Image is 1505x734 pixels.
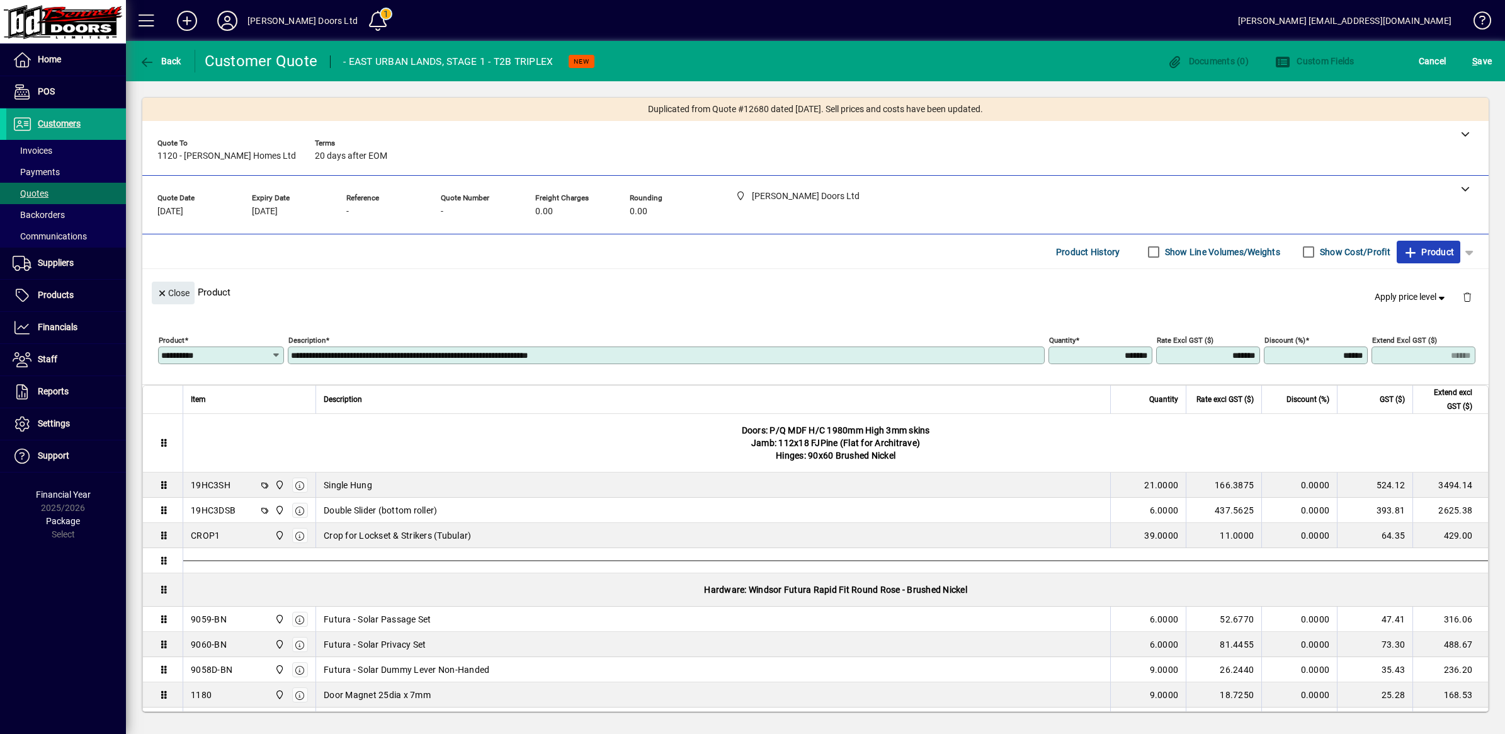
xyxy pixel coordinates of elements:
[343,52,553,72] div: - EAST URBAN LANDS, STAGE 1 - T2B TRIPLEX
[1049,336,1076,345] mat-label: Quantity
[1469,50,1495,72] button: Save
[1452,282,1482,312] button: Delete
[1337,682,1412,708] td: 25.28
[1194,613,1254,626] div: 52.6770
[1261,498,1337,523] td: 0.0000
[271,612,286,626] span: Bennett Doors Ltd
[149,287,198,298] app-page-header-button: Close
[1264,336,1305,345] mat-label: Discount (%)
[207,9,247,32] button: Profile
[1194,479,1254,491] div: 166.3875
[1056,242,1120,262] span: Product History
[1261,682,1337,708] td: 0.0000
[324,663,489,676] span: Futura - Solar Dummy Lever Non-Handed
[38,450,69,461] span: Support
[247,11,358,31] div: [PERSON_NAME] Doors Ltd
[6,226,126,247] a: Communications
[315,151,387,161] span: 20 days after EOM
[36,490,91,500] span: Financial Year
[6,440,126,472] a: Support
[1157,336,1213,345] mat-label: Rate excl GST ($)
[1372,336,1437,345] mat-label: Extend excl GST ($)
[1416,50,1450,72] button: Cancel
[157,207,183,217] span: [DATE]
[1261,657,1337,682] td: 0.0000
[288,336,326,345] mat-label: Description
[205,51,318,71] div: Customer Quote
[13,210,65,220] span: Backorders
[324,393,362,406] span: Description
[1375,290,1448,304] span: Apply price level
[324,613,431,626] span: Futura - Solar Passage Set
[183,414,1488,472] div: Doors: P/Q MDF H/C 1980mm High 3mm skins Jamb: 112x18 FJPine (Flat for Architrave) Hinges: 90x60 ...
[13,167,60,177] span: Payments
[535,207,553,217] span: 0.00
[6,44,126,76] a: Home
[1412,473,1488,498] td: 3494.14
[1164,50,1252,72] button: Documents (0)
[6,183,126,204] a: Quotes
[13,146,52,156] span: Invoices
[1337,473,1412,498] td: 524.12
[1337,657,1412,682] td: 35.43
[38,354,57,364] span: Staff
[1261,632,1337,657] td: 0.0000
[38,86,55,96] span: POS
[441,207,443,217] span: -
[648,103,983,116] span: Duplicated from Quote #12680 dated [DATE]. Sell prices and costs have been updated.
[13,188,48,198] span: Quotes
[271,663,286,677] span: Bennett Doors Ltd
[142,269,1489,315] div: Product
[1196,393,1254,406] span: Rate excl GST ($)
[1380,393,1405,406] span: GST ($)
[324,529,471,542] span: Crop for Lockset & Strikers (Tubular)
[1412,498,1488,523] td: 2625.38
[1464,3,1489,43] a: Knowledge Base
[6,248,126,279] a: Suppliers
[271,638,286,651] span: Bennett Doors Ltd
[324,638,426,651] span: Futura - Solar Privacy Set
[167,9,207,32] button: Add
[6,161,126,183] a: Payments
[1403,242,1454,262] span: Product
[1144,529,1178,542] span: 39.0000
[38,258,74,268] span: Suppliers
[1412,708,1488,733] td: 176.10
[1412,682,1488,708] td: 168.53
[1150,663,1179,676] span: 9.0000
[6,344,126,376] a: Staff
[1337,523,1412,548] td: 64.35
[13,231,87,241] span: Communications
[1194,663,1254,676] div: 26.2440
[1149,393,1178,406] span: Quantity
[6,140,126,161] a: Invoices
[1337,607,1412,632] td: 47.41
[1261,607,1337,632] td: 0.0000
[136,50,185,72] button: Back
[46,516,80,526] span: Package
[1194,529,1254,542] div: 11.0000
[38,386,69,396] span: Reports
[574,57,589,66] span: NEW
[1150,504,1179,517] span: 6.0000
[38,322,77,332] span: Financials
[126,50,195,72] app-page-header-button: Back
[1162,246,1280,258] label: Show Line Volumes/Weights
[324,504,437,517] span: Double Slider (bottom roller)
[191,479,230,491] div: 19HC3SH
[1452,291,1482,302] app-page-header-button: Delete
[1238,11,1451,31] div: [PERSON_NAME] [EMAIL_ADDRESS][DOMAIN_NAME]
[1286,393,1329,406] span: Discount (%)
[191,504,236,517] div: 19HC3DSB
[1150,638,1179,651] span: 6.0000
[1194,689,1254,701] div: 18.7250
[152,282,195,304] button: Close
[1412,607,1488,632] td: 316.06
[346,207,349,217] span: -
[271,478,286,492] span: Bennett Doors Ltd
[630,207,647,217] span: 0.00
[1472,51,1492,71] span: ave
[6,76,126,108] a: POS
[1275,56,1354,66] span: Custom Fields
[1150,689,1179,701] span: 9.0000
